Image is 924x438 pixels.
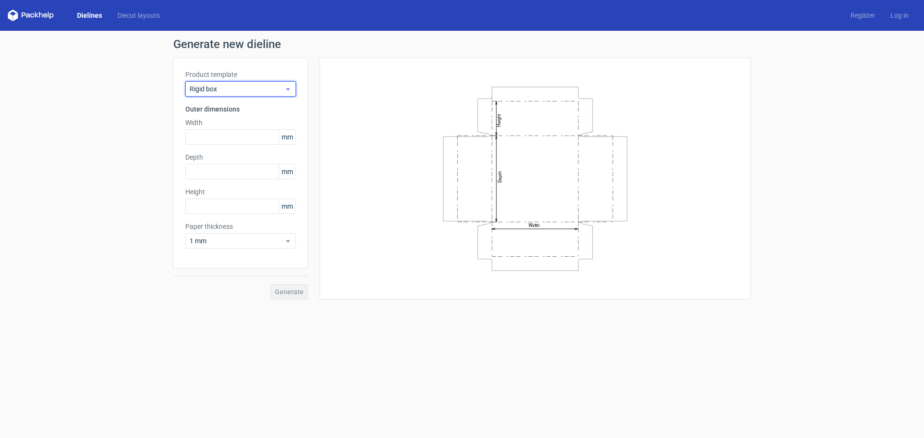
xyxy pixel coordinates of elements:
label: Paper thickness [185,222,296,231]
h1: Generate new dieline [173,38,751,50]
text: Height [496,113,501,126]
text: Depth [497,171,502,182]
label: Product template [185,70,296,79]
span: mm [279,130,295,144]
span: mm [279,164,295,179]
a: Register [843,11,883,20]
a: Diecut layouts [110,11,167,20]
span: 1 mm [190,236,284,246]
span: Rigid box [190,84,284,94]
label: Depth [185,152,296,162]
label: Width [185,118,296,127]
a: Dielines [69,11,110,20]
h3: Outer dimensions [185,104,296,114]
text: Width [528,223,539,228]
label: Height [185,187,296,197]
span: mm [279,199,295,213]
a: Log in [883,11,916,20]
